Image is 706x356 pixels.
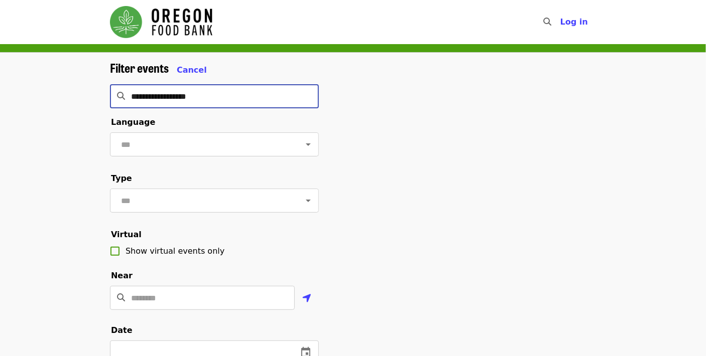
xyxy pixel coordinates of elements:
[302,292,311,304] i: location-arrow icon
[552,12,596,32] button: Log in
[301,194,315,208] button: Open
[295,287,319,311] button: Use my location
[110,59,169,76] span: Filter events
[301,137,315,151] button: Open
[111,230,142,239] span: Virtual
[557,10,565,34] input: Search
[560,17,588,27] span: Log in
[131,286,295,310] input: Location
[117,293,125,302] i: search icon
[110,6,212,38] img: Oregon Food Bank - Home
[117,91,125,101] i: search icon
[543,17,551,27] i: search icon
[111,117,155,127] span: Language
[111,325,133,335] span: Date
[131,84,319,108] input: Search
[111,173,132,183] span: Type
[111,271,133,280] span: Near
[177,65,207,75] span: Cancel
[126,246,224,256] span: Show virtual events only
[177,64,207,76] button: Cancel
